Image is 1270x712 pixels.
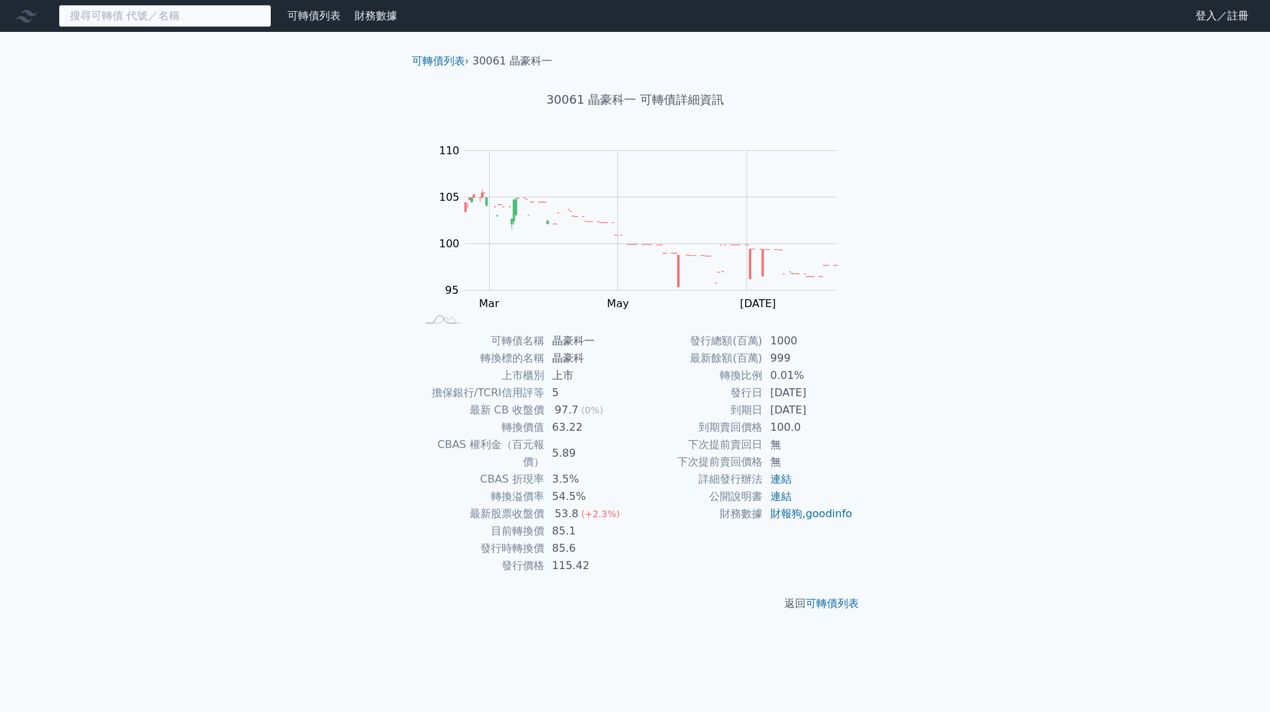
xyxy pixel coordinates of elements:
[635,350,762,367] td: 最新餘額(百萬)
[581,405,603,415] span: (0%)
[544,419,635,436] td: 63.22
[445,284,458,297] tspan: 95
[552,402,581,419] div: 97.7
[581,509,619,519] span: (+2.3%)
[417,332,544,350] td: 可轉債名稱
[544,557,635,574] td: 115.42
[417,523,544,540] td: 目前轉換價
[762,505,854,523] td: ,
[544,540,635,557] td: 85.6
[544,350,635,367] td: 晶豪科
[607,297,629,310] tspan: May
[417,436,544,471] td: CBAS 權利金（百元報價）
[635,453,762,471] td: 下次提前賣回價格
[432,144,858,310] g: Chart
[762,350,854,367] td: 999
[439,191,460,203] tspan: 105
[417,350,544,367] td: 轉換標的名稱
[635,332,762,350] td: 發行總額(百萬)
[635,402,762,419] td: 到期日
[417,367,544,384] td: 上市櫃別
[355,9,397,22] a: 財務數據
[401,596,870,612] p: 返回
[401,90,870,109] h1: 30061 晶豪科一 可轉債詳細資訊
[479,297,500,310] tspan: Mar
[544,436,635,471] td: 5.89
[762,419,854,436] td: 100.0
[439,237,460,250] tspan: 100
[417,384,544,402] td: 擔保銀行/TCRI信用評等
[544,367,635,384] td: 上市
[635,419,762,436] td: 到期賣回價格
[417,419,544,436] td: 轉換價值
[635,505,762,523] td: 財務數據
[762,332,854,350] td: 1000
[762,384,854,402] td: [DATE]
[770,490,792,503] a: 連結
[544,384,635,402] td: 5
[412,55,465,67] a: 可轉債列表
[417,402,544,419] td: 最新 CB 收盤價
[552,505,581,523] div: 53.8
[770,473,792,485] a: 連結
[740,297,776,310] tspan: [DATE]
[417,471,544,488] td: CBAS 折現率
[544,471,635,488] td: 3.5%
[762,367,854,384] td: 0.01%
[59,5,271,27] input: 搜尋可轉債 代號／名稱
[417,540,544,557] td: 發行時轉換價
[635,384,762,402] td: 發行日
[806,597,859,610] a: 可轉債列表
[417,488,544,505] td: 轉換溢價率
[287,9,341,22] a: 可轉債列表
[417,557,544,574] td: 發行價格
[1185,5,1259,27] a: 登入／註冊
[635,367,762,384] td: 轉換比例
[806,507,852,520] a: goodinfo
[635,436,762,453] td: 下次提前賣回日
[417,505,544,523] td: 最新股票收盤價
[635,471,762,488] td: 詳細發行辦法
[544,488,635,505] td: 54.5%
[762,436,854,453] td: 無
[439,144,460,157] tspan: 110
[635,488,762,505] td: 公開說明書
[412,53,469,69] li: ›
[472,53,552,69] li: 30061 晶豪科一
[544,523,635,540] td: 85.1
[762,453,854,471] td: 無
[770,507,802,520] a: 財報狗
[544,332,635,350] td: 晶豪科一
[762,402,854,419] td: [DATE]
